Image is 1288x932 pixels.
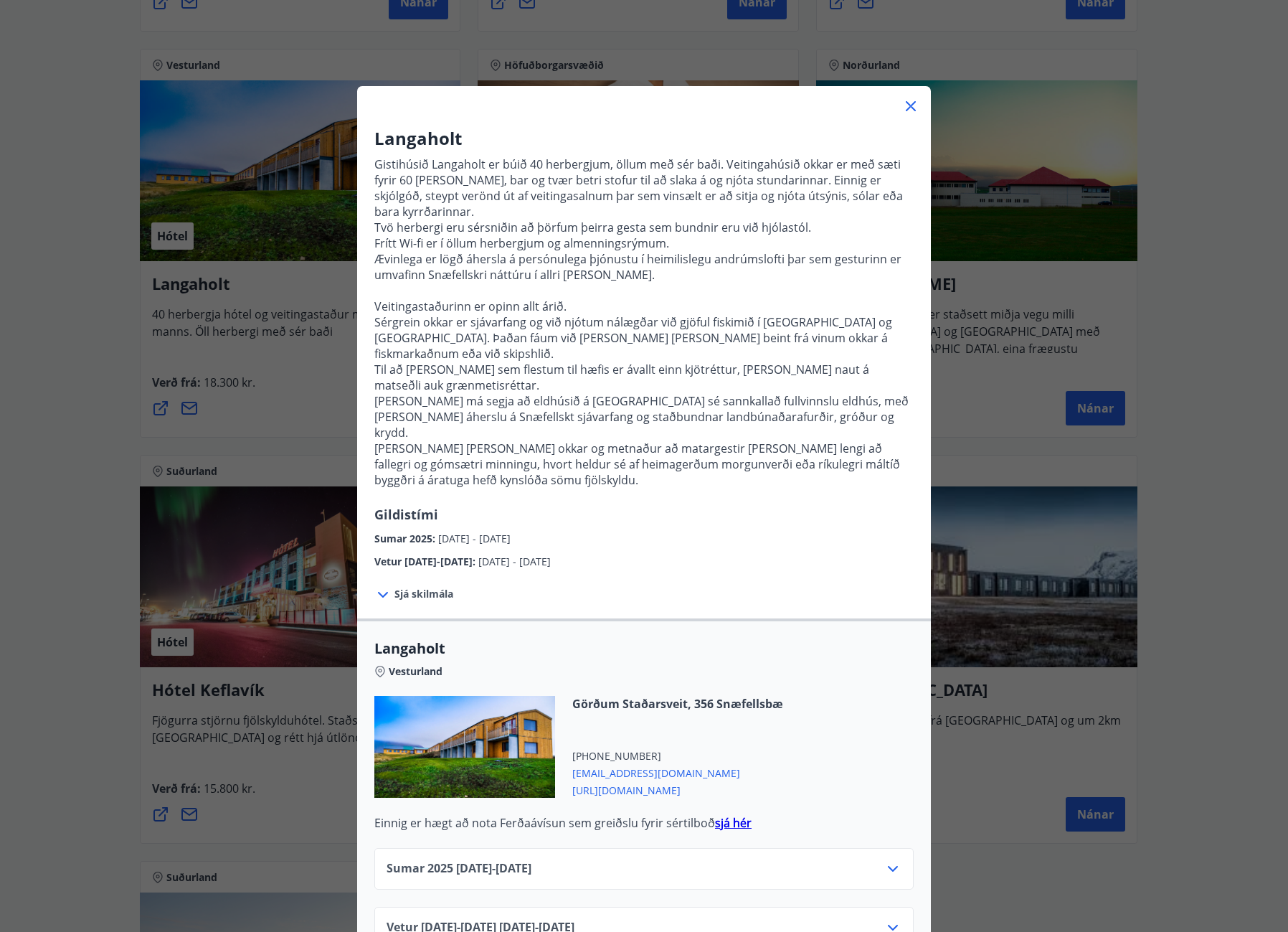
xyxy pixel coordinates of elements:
[389,664,442,679] span: Vesturland
[374,506,438,523] span: Gildistími
[374,235,914,251] p: Frítt Wi-fi er í öllum herbergjum og almenningsrýmum.
[715,815,752,831] a: sjá hér
[572,781,783,798] span: [URL][DOMAIN_NAME]
[374,251,914,283] p: Ævinlega er lögð áhersla á persónulega þjónustu í heimilislegu andrúmslofti þar sem gesturinn er ...
[374,441,914,488] p: [PERSON_NAME] [PERSON_NAME] okkar og metnaður að matargestir [PERSON_NAME] lengi að fallegri og g...
[374,156,914,220] p: Gistihúsið Langaholt er búið 40 herbergjum, öllum með sér baði. Veitingahúsið okkar er með sæti f...
[387,860,531,877] span: Sumar 2025 [DATE] - [DATE]
[374,220,914,235] p: Tvö herbergi eru sérsniðin að þörfum þeirra gesta sem bundnir eru við hjólastól.
[572,749,783,763] span: [PHONE_NUMBER]
[478,555,551,568] span: [DATE] - [DATE]
[374,815,914,831] p: Einnig er hægt að nota Ferðaávísun sem greiðslu fyrir sértilboð
[374,393,914,441] p: [PERSON_NAME] má segja að eldhúsið á [GEOGRAPHIC_DATA] sé sannkallað fullvinnslu eldhús, með [PER...
[374,555,478,568] span: Vetur [DATE]-[DATE] :
[394,587,453,601] span: Sjá skilmála
[572,696,783,712] span: Görðum Staðarsveit, 356 Snæfellsbæ
[438,532,511,545] span: [DATE] - [DATE]
[572,763,783,781] span: [EMAIL_ADDRESS][DOMAIN_NAME]
[374,298,914,314] p: Veitingastaðurinn er opinn allt árið.
[374,126,914,151] h3: Langaholt
[374,639,914,659] span: Langaholt
[374,532,438,545] span: Sumar 2025 :
[374,362,914,393] p: Til að [PERSON_NAME] sem flestum til hæfis er ávallt einn kjötréttur, [PERSON_NAME] naut á matseð...
[374,314,914,362] p: Sérgrein okkar er sjávarfang og við njótum nálægðar við gjöful fiskimið í [GEOGRAPHIC_DATA] og [G...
